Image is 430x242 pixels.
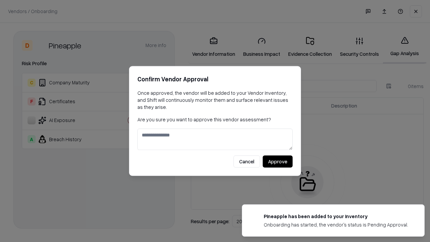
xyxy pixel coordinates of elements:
div: Pineapple has been added to your inventory [264,213,408,220]
div: Onboarding has started, the vendor's status is Pending Approval. [264,221,408,228]
img: pineappleenergy.com [250,213,258,221]
button: Approve [263,156,293,168]
h2: Confirm Vendor Approval [137,74,293,84]
p: Once approved, the vendor will be added to your Vendor Inventory, and Shift will continuously mon... [137,89,293,111]
p: Are you sure you want to approve this vendor assessment? [137,116,293,123]
button: Cancel [233,156,260,168]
